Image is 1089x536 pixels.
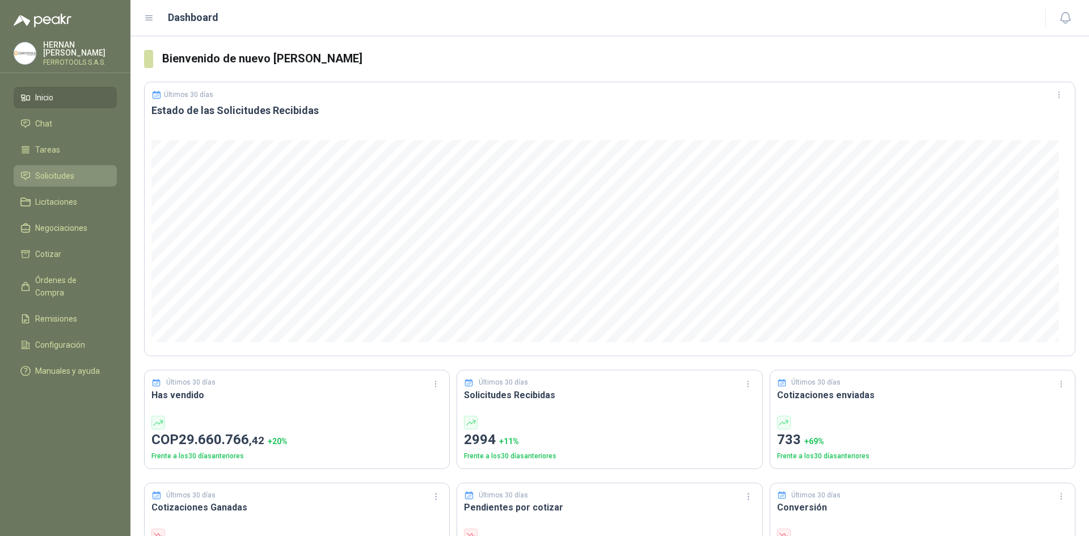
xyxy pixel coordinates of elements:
span: + 20 % [268,437,288,446]
a: Solicitudes [14,165,117,187]
span: Manuales y ayuda [35,365,100,377]
h3: Pendientes por cotizar [464,500,755,514]
a: Negociaciones [14,217,117,239]
span: Tareas [35,144,60,156]
a: Manuales y ayuda [14,360,117,382]
p: Últimos 30 días [166,490,216,501]
h3: Solicitudes Recibidas [464,388,755,402]
span: Configuración [35,339,85,351]
span: Solicitudes [35,170,74,182]
a: Inicio [14,87,117,108]
p: Últimos 30 días [166,377,216,388]
span: Órdenes de Compra [35,274,106,299]
span: + 11 % [499,437,519,446]
span: Negociaciones [35,222,87,234]
h3: Conversión [777,500,1068,514]
p: Frente a los 30 días anteriores [464,451,755,462]
p: FERROTOOLS S.A.S. [43,59,117,66]
span: Licitaciones [35,196,77,208]
span: Remisiones [35,313,77,325]
p: 2994 [464,429,755,451]
a: Cotizar [14,243,117,265]
p: Últimos 30 días [791,490,841,501]
p: COP [151,429,442,451]
a: Licitaciones [14,191,117,213]
p: Últimos 30 días [791,377,841,388]
p: Últimos 30 días [479,377,528,388]
a: Órdenes de Compra [14,269,117,303]
h3: Has vendido [151,388,442,402]
a: Remisiones [14,308,117,330]
img: Logo peakr [14,14,71,27]
h3: Estado de las Solicitudes Recibidas [151,104,1068,117]
p: Frente a los 30 días anteriores [777,451,1068,462]
h3: Bienvenido de nuevo [PERSON_NAME] [162,50,1075,67]
span: Inicio [35,91,53,104]
a: Tareas [14,139,117,161]
span: Cotizar [35,248,61,260]
p: Frente a los 30 días anteriores [151,451,442,462]
p: Últimos 30 días [164,91,213,99]
p: HERNAN [PERSON_NAME] [43,41,117,57]
p: 733 [777,429,1068,451]
h3: Cotizaciones Ganadas [151,500,442,514]
span: + 69 % [804,437,824,446]
h1: Dashboard [168,10,218,26]
span: 29.660.766 [179,432,264,448]
a: Configuración [14,334,117,356]
span: Chat [35,117,52,130]
p: Últimos 30 días [479,490,528,501]
a: Chat [14,113,117,134]
h3: Cotizaciones enviadas [777,388,1068,402]
img: Company Logo [14,43,36,64]
span: ,42 [249,434,264,447]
